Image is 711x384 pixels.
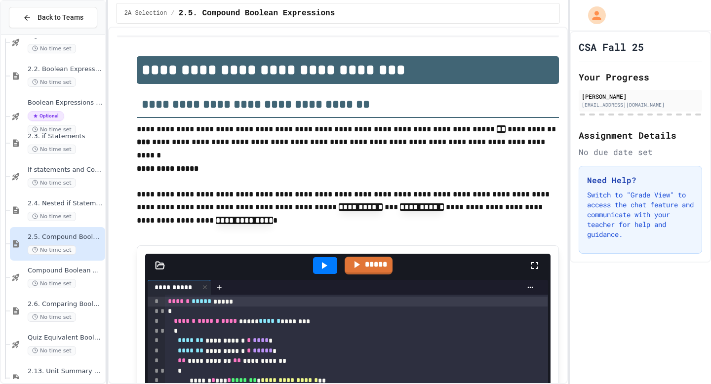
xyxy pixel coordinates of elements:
[582,92,699,101] div: [PERSON_NAME]
[579,146,702,158] div: No due date set
[579,40,644,54] h1: CSA Fall 25
[28,178,76,188] span: No time set
[38,12,83,23] span: Back to Teams
[28,44,76,53] span: No time set
[28,334,103,342] span: Quiz Equivalent Booleans Expressions
[124,9,167,17] span: 2A Selection
[28,367,103,376] span: 2.13. Unit Summary 2a Selection (2.1-2.6)
[28,132,103,141] span: 2.3. if Statements
[28,267,103,275] span: Compound Boolean Quiz
[28,312,76,322] span: No time set
[28,199,103,208] span: 2.4. Nested if Statements
[28,166,103,174] span: If statements and Control Flow - Quiz
[28,125,76,134] span: No time set
[579,70,702,84] h2: Your Progress
[28,279,76,288] span: No time set
[578,4,608,27] div: My Account
[28,145,76,154] span: No time set
[28,99,103,107] span: Boolean Expressions - Quiz
[28,77,76,87] span: No time set
[9,7,97,28] button: Back to Teams
[579,128,702,142] h2: Assignment Details
[28,346,76,355] span: No time set
[28,212,76,221] span: No time set
[28,300,103,308] span: 2.6. Comparing Boolean Expressions ([PERSON_NAME] Laws)
[587,190,694,239] p: Switch to "Grade View" to access the chat feature and communicate with your teacher for help and ...
[582,101,699,109] div: [EMAIL_ADDRESS][DOMAIN_NAME]
[28,245,76,255] span: No time set
[28,65,103,74] span: 2.2. Boolean Expressions
[178,7,335,19] span: 2.5. Compound Boolean Expressions
[587,174,694,186] h3: Need Help?
[171,9,174,17] span: /
[28,111,64,121] span: Optional
[28,233,103,241] span: 2.5. Compound Boolean Expressions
